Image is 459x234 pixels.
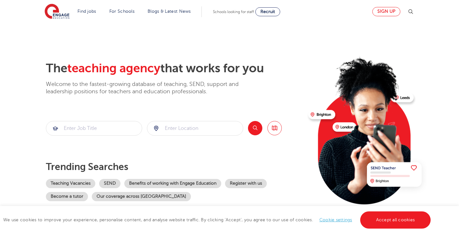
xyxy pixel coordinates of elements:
a: Register with us [225,179,267,188]
a: Teaching Vacancies [46,179,95,188]
span: Schools looking for staff [213,10,254,14]
a: Blogs & Latest News [148,9,191,14]
a: Benefits of working with Engage Education [124,179,221,188]
input: Submit [46,121,142,135]
input: Submit [147,121,243,135]
span: teaching agency [67,61,160,75]
a: Cookie settings [319,217,352,222]
img: Engage Education [45,4,69,20]
a: Accept all cookies [360,211,431,229]
a: Find jobs [77,9,96,14]
p: Trending searches [46,161,303,173]
span: We use cookies to improve your experience, personalise content, and analyse website traffic. By c... [3,217,432,222]
a: Become a tutor [46,192,88,201]
a: Our coverage across [GEOGRAPHIC_DATA] [92,192,191,201]
h2: The that works for you [46,61,303,76]
button: Search [248,121,262,135]
p: Welcome to the fastest-growing database of teaching, SEND, support and leadership positions for t... [46,81,256,96]
a: Sign up [372,7,400,16]
a: For Schools [109,9,135,14]
div: Submit [147,121,243,136]
a: Recruit [255,7,280,16]
span: Recruit [260,9,275,14]
div: Submit [46,121,142,136]
a: SEND [99,179,120,188]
